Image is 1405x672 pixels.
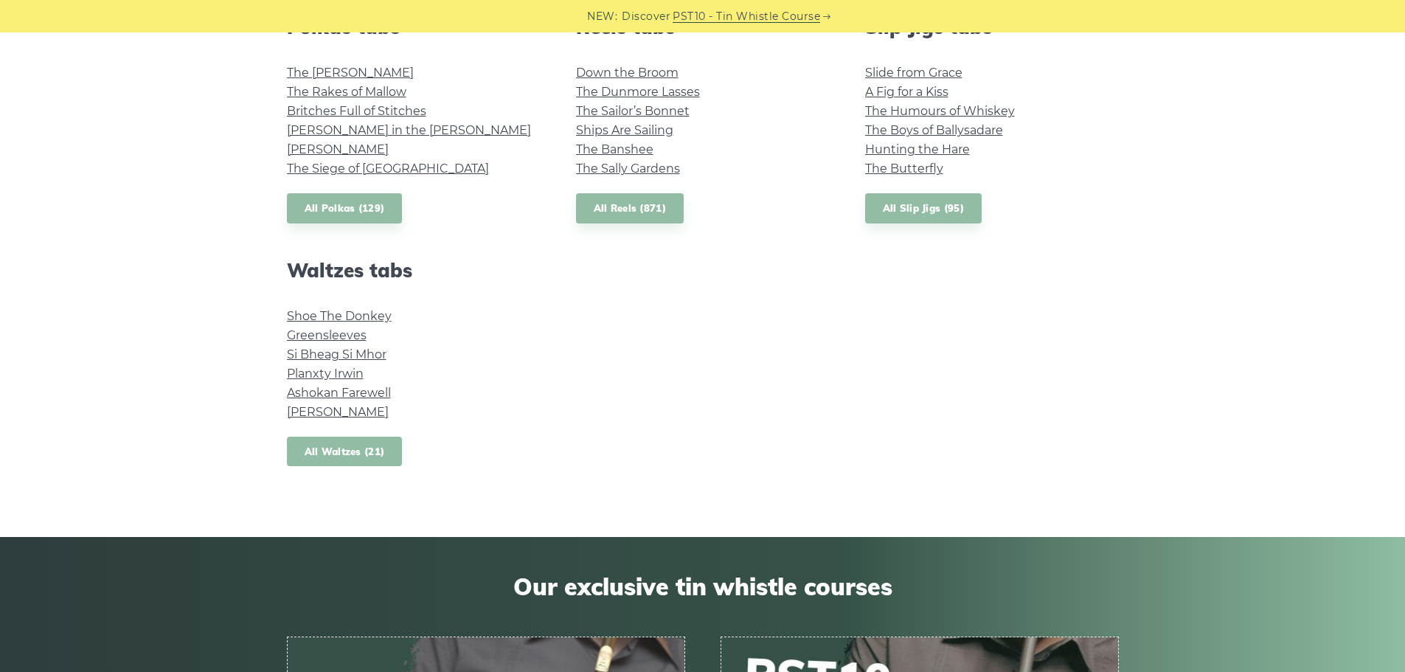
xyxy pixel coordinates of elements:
[287,85,406,99] a: The Rakes of Mallow
[673,8,820,25] a: PST10 - Tin Whistle Course
[287,328,367,342] a: Greensleeves
[287,405,389,419] a: [PERSON_NAME]
[287,142,389,156] a: [PERSON_NAME]
[287,309,392,323] a: Shoe The Donkey
[576,104,690,118] a: The Sailor’s Bonnet
[287,572,1119,600] span: Our exclusive tin whistle courses
[865,162,943,176] a: The Butterfly
[287,259,541,282] h2: Waltzes tabs
[576,85,700,99] a: The Dunmore Lasses
[865,123,1003,137] a: The Boys of Ballysadare
[287,367,364,381] a: Planxty Irwin
[622,8,670,25] span: Discover
[576,15,830,38] h2: Reels tabs
[287,104,426,118] a: Britches Full of Stitches
[865,193,982,224] a: All Slip Jigs (95)
[576,162,680,176] a: The Sally Gardens
[865,15,1119,38] h2: Slip Jigs tabs
[576,193,684,224] a: All Reels (871)
[865,142,970,156] a: Hunting the Hare
[576,66,679,80] a: Down the Broom
[287,437,403,467] a: All Waltzes (21)
[576,142,653,156] a: The Banshee
[287,347,386,361] a: Si­ Bheag Si­ Mhor
[576,123,673,137] a: Ships Are Sailing
[865,85,948,99] a: A Fig for a Kiss
[287,123,531,137] a: [PERSON_NAME] in the [PERSON_NAME]
[865,104,1015,118] a: The Humours of Whiskey
[287,386,391,400] a: Ashokan Farewell
[287,162,489,176] a: The Siege of [GEOGRAPHIC_DATA]
[865,66,962,80] a: Slide from Grace
[287,66,414,80] a: The [PERSON_NAME]
[587,8,617,25] span: NEW:
[287,15,541,38] h2: Polkas tabs
[287,193,403,224] a: All Polkas (129)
